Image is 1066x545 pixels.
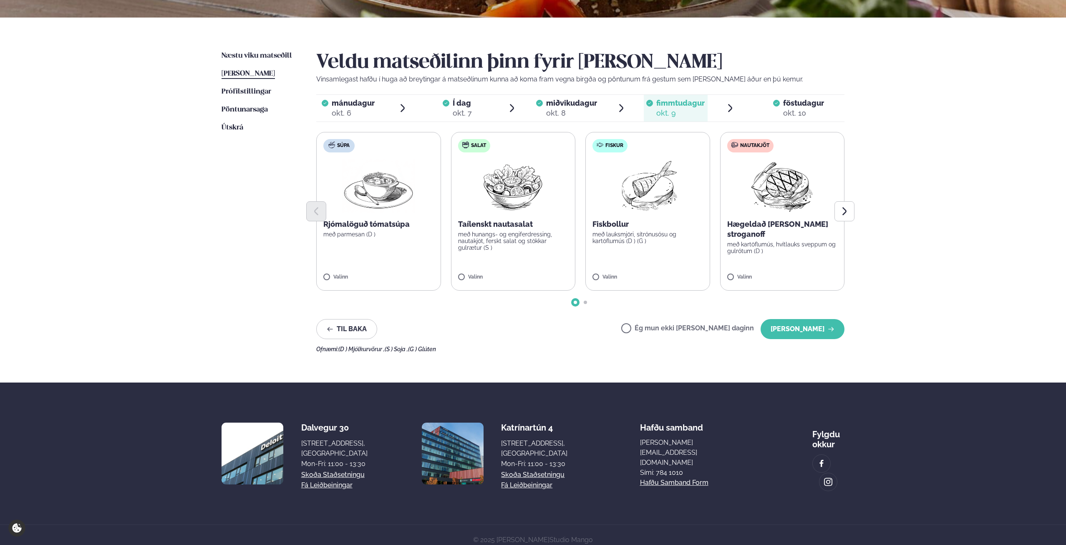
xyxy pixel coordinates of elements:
span: Go to slide 2 [584,301,587,304]
div: okt. 10 [783,108,824,118]
button: Next slide [834,201,854,221]
p: með hunangs- og engiferdressing, nautakjöt, ferskt salat og stökkar gulrætur (S ) [458,231,569,251]
a: Skoða staðsetningu [301,470,365,480]
div: [STREET_ADDRESS], [GEOGRAPHIC_DATA] [301,439,368,459]
span: (S ) Soja , [385,346,408,352]
p: Fiskbollur [592,219,703,229]
span: Prófílstillingar [222,88,271,95]
span: miðvikudagur [546,99,597,107]
a: Næstu viku matseðill [222,51,292,61]
a: Útskrá [222,123,243,133]
p: Vinsamlegast hafðu í huga að breytingar á matseðlinum kunna að koma fram vegna birgða og pöntunum... [316,74,844,84]
span: Fiskur [605,142,623,149]
div: Mon-Fri: 11:00 - 13:30 [301,459,368,469]
p: Rjómalöguð tómatsúpa [323,219,434,229]
p: Sími: 784 1010 [640,468,740,478]
h2: Veldu matseðilinn þinn fyrir [PERSON_NAME] [316,51,844,74]
span: Útskrá [222,124,243,131]
span: Pöntunarsaga [222,106,268,113]
img: fish.svg [597,142,603,148]
a: Studio Mango [549,536,593,544]
img: image alt [817,459,826,469]
img: Beef-Meat.png [745,159,819,213]
a: [PERSON_NAME][EMAIL_ADDRESS][DOMAIN_NAME] [640,438,740,468]
button: Til baka [316,319,377,339]
a: Fá leiðbeiningar [501,480,552,490]
div: Fylgdu okkur [812,423,844,449]
img: salad.svg [462,142,469,148]
img: image alt [824,477,833,487]
span: [PERSON_NAME] [222,70,275,77]
span: © 2025 [PERSON_NAME] [473,536,593,544]
p: með parmesan (D ) [323,231,434,238]
span: mánudagur [332,99,375,107]
a: image alt [813,455,830,472]
a: Fá leiðbeiningar [301,480,353,490]
a: Prófílstillingar [222,87,271,97]
a: Skoða staðsetningu [501,470,565,480]
span: (D ) Mjólkurvörur , [338,346,385,352]
a: Hafðu samband form [640,478,708,488]
img: beef.svg [731,142,738,148]
img: Fish.png [611,159,685,213]
img: Salad.png [476,159,550,213]
p: Hægeldað [PERSON_NAME] stroganoff [727,219,838,239]
span: Hafðu samband [640,416,703,433]
img: image alt [422,423,484,484]
span: Salat [471,142,486,149]
img: Soup.png [342,159,415,213]
a: image alt [819,473,837,491]
div: [STREET_ADDRESS], [GEOGRAPHIC_DATA] [501,439,567,459]
p: með kartöflumús, hvítlauks sveppum og gulrótum (D ) [727,241,838,254]
button: Previous slide [306,201,326,221]
span: Go to slide 1 [574,301,577,304]
a: Cookie settings [8,520,25,537]
div: okt. 6 [332,108,375,118]
span: Næstu viku matseðill [222,52,292,59]
a: [PERSON_NAME] [222,69,275,79]
span: Nautakjöt [740,142,769,149]
button: [PERSON_NAME] [761,319,844,339]
span: Í dag [453,98,472,108]
div: Katrínartún 4 [501,423,567,433]
span: föstudagur [783,99,824,107]
p: Taílenskt nautasalat [458,219,569,229]
div: okt. 9 [656,108,705,118]
p: með lauksmjöri, sítrónusósu og kartöflumús (D ) (G ) [592,231,703,244]
span: Súpa [337,142,350,149]
span: (G ) Glúten [408,346,436,352]
span: fimmtudagur [656,99,705,107]
div: okt. 7 [453,108,472,118]
img: soup.svg [328,142,335,148]
div: Mon-Fri: 11:00 - 13:30 [501,459,567,469]
img: image alt [222,423,283,484]
a: Pöntunarsaga [222,105,268,115]
div: okt. 8 [546,108,597,118]
div: Dalvegur 30 [301,423,368,433]
div: Ofnæmi: [316,346,844,352]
